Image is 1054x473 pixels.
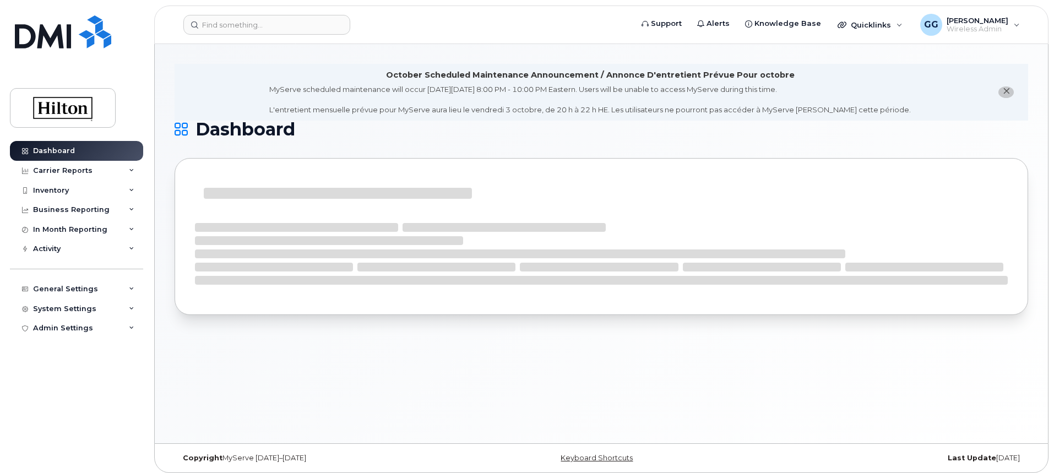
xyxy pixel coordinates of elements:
[743,454,1028,463] div: [DATE]
[195,121,295,138] span: Dashboard
[386,69,795,81] div: October Scheduled Maintenance Announcement / Annonce D'entretient Prévue Pour octobre
[998,86,1014,98] button: close notification
[269,84,911,115] div: MyServe scheduled maintenance will occur [DATE][DATE] 8:00 PM - 10:00 PM Eastern. Users will be u...
[183,454,222,462] strong: Copyright
[561,454,633,462] a: Keyboard Shortcuts
[175,454,459,463] div: MyServe [DATE]–[DATE]
[948,454,996,462] strong: Last Update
